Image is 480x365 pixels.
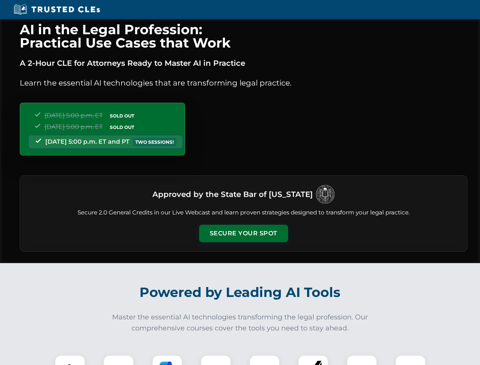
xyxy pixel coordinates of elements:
span: [DATE] 5:00 p.m. ET [44,112,103,119]
p: A 2-Hour CLE for Attorneys Ready to Master AI in Practice [20,57,467,69]
h1: AI in the Legal Profession: Practical Use Cases that Work [20,23,467,49]
h3: Approved by the State Bar of [US_STATE] [152,187,313,201]
span: [DATE] 5:00 p.m. ET [44,123,103,130]
p: Learn the essential AI technologies that are transforming legal practice. [20,77,467,89]
span: SOLD OUT [107,123,137,131]
p: Secure 2.0 General Credits in our Live Webcast and learn proven strategies designed to transform ... [29,208,458,217]
button: Secure Your Spot [199,225,288,242]
img: Trusted CLEs [11,4,102,15]
p: Master the essential AI technologies transforming the legal profession. Our comprehensive courses... [107,312,373,334]
img: Logo [316,185,335,204]
h2: Powered by Leading AI Tools [30,279,451,306]
span: SOLD OUT [107,112,137,120]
